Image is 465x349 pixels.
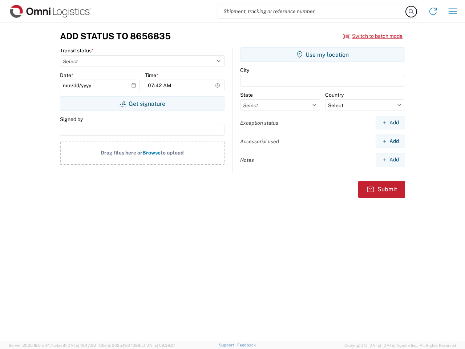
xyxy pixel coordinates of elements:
[218,4,406,18] input: Shipment, tracking or reference number
[60,72,73,79] label: Date
[145,72,158,79] label: Time
[237,343,256,347] a: Feedback
[60,96,225,111] button: Get signature
[9,343,96,348] span: Server: 2025.19.0-d447cefac8f
[240,157,254,163] label: Notes
[240,67,249,73] label: City
[240,92,253,98] label: State
[60,47,94,54] label: Transit status
[161,150,184,156] span: to upload
[376,153,405,167] button: Add
[376,116,405,129] button: Add
[219,343,237,347] a: Support
[343,30,403,42] button: Switch to batch mode
[145,343,175,348] span: [DATE] 09:39:01
[325,92,344,98] label: Country
[60,31,171,41] h3: Add Status to 8656835
[240,47,405,62] button: Use my location
[99,343,175,348] span: Client: 2025.19.0-129fbcf
[358,181,405,198] button: Submit
[376,135,405,148] button: Add
[66,343,96,348] span: [DATE] 10:47:06
[240,120,278,126] label: Exception status
[101,150,142,156] span: Drag files here or
[60,116,83,123] label: Signed by
[344,342,456,349] span: Copyright © [DATE]-[DATE] Agistix Inc., All Rights Reserved
[142,150,161,156] span: Browse
[240,138,279,145] label: Accessorial used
